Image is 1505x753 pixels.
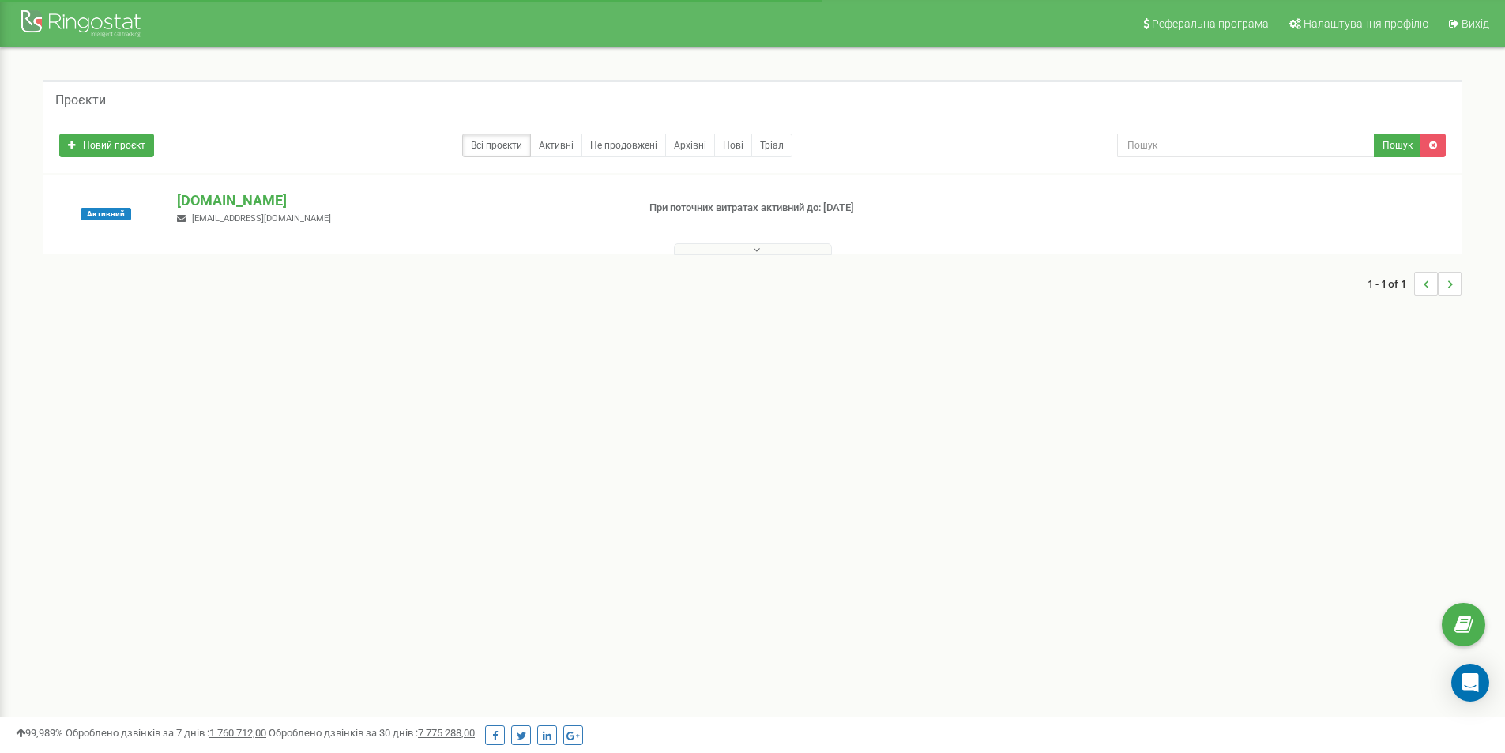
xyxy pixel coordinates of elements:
span: Активний [81,208,131,220]
a: Тріал [751,134,792,157]
span: 1 - 1 of 1 [1368,272,1414,296]
span: Налаштування профілю [1304,17,1428,30]
span: 99,989% [16,727,63,739]
u: 7 775 288,00 [418,727,475,739]
span: Реферальна програма [1152,17,1269,30]
div: Open Intercom Messenger [1451,664,1489,702]
input: Пошук [1117,134,1375,157]
h5: Проєкти [55,93,106,107]
u: 1 760 712,00 [209,727,266,739]
p: При поточних витратах активний до: [DATE] [649,201,978,216]
a: Архівні [665,134,715,157]
p: [DOMAIN_NAME] [177,190,623,211]
span: Оброблено дзвінків за 7 днів : [66,727,266,739]
a: Активні [530,134,582,157]
a: Нові [714,134,752,157]
span: Вихід [1462,17,1489,30]
a: Всі проєкти [462,134,531,157]
a: Не продовжені [581,134,666,157]
nav: ... [1368,256,1462,311]
a: Новий проєкт [59,134,154,157]
button: Пошук [1374,134,1421,157]
span: [EMAIL_ADDRESS][DOMAIN_NAME] [192,213,331,224]
span: Оброблено дзвінків за 30 днів : [269,727,475,739]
